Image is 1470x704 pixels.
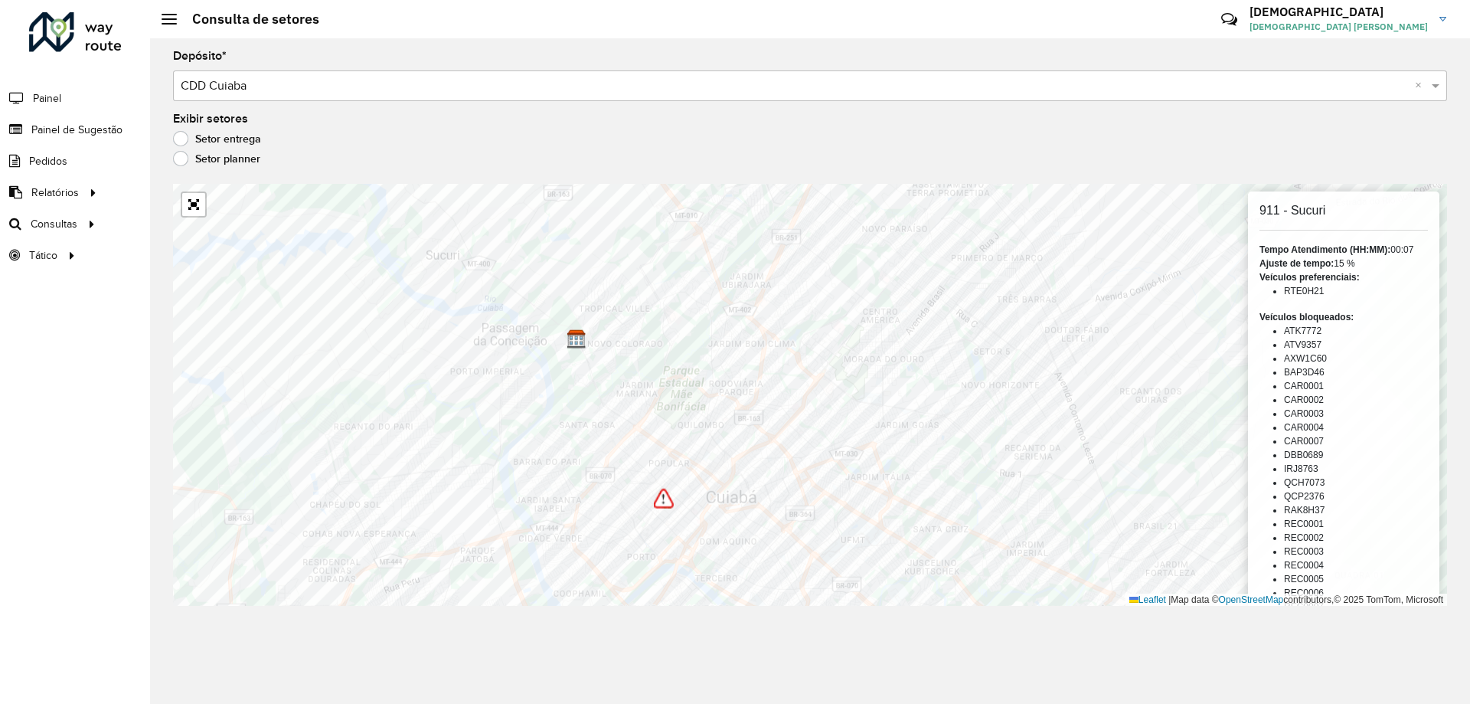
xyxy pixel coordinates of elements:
[177,11,319,28] h2: Consulta de setores
[31,216,77,232] span: Consultas
[1249,20,1428,34] span: [DEMOGRAPHIC_DATA] [PERSON_NAME]
[1219,594,1284,605] a: OpenStreetMap
[1284,448,1428,462] li: DBB0689
[1259,257,1428,270] div: 15 %
[1284,517,1428,531] li: REC0001
[1284,462,1428,476] li: IRJ8763
[654,489,674,509] img: Bloqueio de sinergias
[1284,545,1428,558] li: REC0003
[1284,379,1428,393] li: CAR0001
[1259,203,1428,218] h6: 911 - Sucuri
[173,151,260,166] label: Setor planner
[1284,476,1428,490] li: QCH7073
[1259,244,1390,255] strong: Tempo Atendimento (HH:MM):
[1284,352,1428,365] li: AXW1C60
[1284,407,1428,421] li: CAR0003
[1284,531,1428,545] li: REC0002
[173,47,227,65] label: Depósito
[1259,272,1360,283] strong: Veículos preferenciais:
[29,247,57,264] span: Tático
[33,90,61,106] span: Painel
[1284,586,1428,600] li: REC0006
[1168,594,1171,605] span: |
[1284,572,1428,586] li: REC0005
[1129,594,1166,605] a: Leaflet
[1415,77,1428,95] span: Clear all
[1284,284,1428,298] li: RTE0H21
[1284,434,1428,448] li: CAR0007
[1284,365,1428,379] li: BAP3D46
[1284,421,1428,434] li: CAR0004
[1259,312,1354,323] strong: Veículos bloqueados:
[1284,503,1428,517] li: RAK8H37
[1125,594,1447,607] div: Map data © contributors,© 2025 TomTom, Microsoft
[1249,5,1428,19] h3: [DEMOGRAPHIC_DATA]
[182,193,205,216] a: Abrir mapa em tela cheia
[173,131,261,146] label: Setor entrega
[1259,243,1428,257] div: 00:07
[1284,490,1428,503] li: QCP2376
[1284,338,1428,352] li: ATV9357
[31,122,122,138] span: Painel de Sugestão
[1284,324,1428,338] li: ATK7772
[1213,3,1246,36] a: Contato Rápido
[1259,258,1334,269] strong: Ajuste de tempo:
[1284,393,1428,407] li: CAR0002
[31,185,79,201] span: Relatórios
[173,110,248,128] label: Exibir setores
[1284,558,1428,572] li: REC0004
[29,153,67,169] span: Pedidos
